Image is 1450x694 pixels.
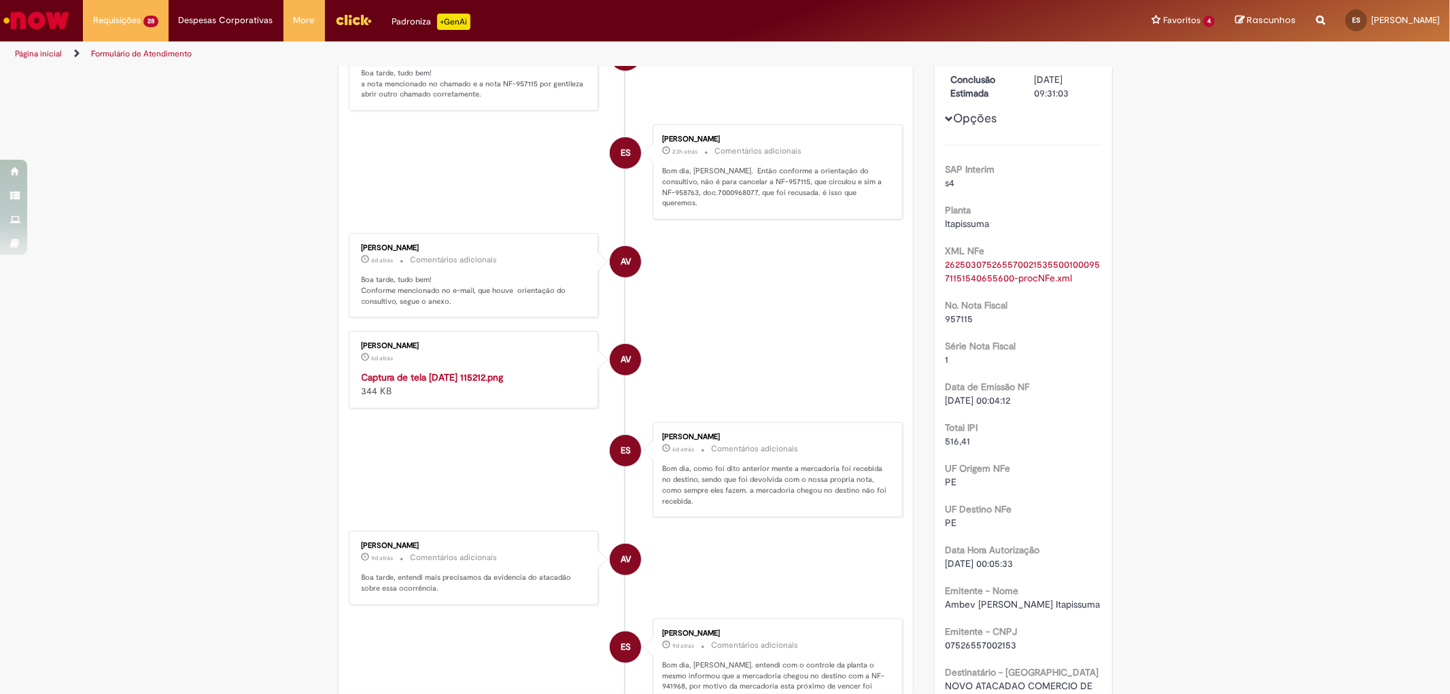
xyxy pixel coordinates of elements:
a: Formulário de Atendimento [91,48,192,59]
div: [PERSON_NAME] [662,629,888,638]
span: AV [621,543,631,576]
a: Rascunhos [1235,14,1296,27]
small: Comentários adicionais [714,145,801,157]
b: Série Nota Fiscal [945,340,1016,352]
img: click_logo_yellow_360x200.png [335,10,372,30]
div: Andreia Vieira [610,344,641,375]
b: Emitente - Nome [945,585,1018,597]
div: [DATE] 09:31:03 [1034,73,1097,100]
small: Comentários adicionais [711,443,798,455]
div: [PERSON_NAME] [662,433,888,441]
a: Download de 26250307526557002153550010009571151540655600-procNFe.xml [945,258,1100,284]
b: Emitente - CNPJ [945,625,1017,638]
small: Comentários adicionais [411,552,498,563]
span: More [294,14,315,27]
dt: Conclusão Estimada [940,73,1024,100]
div: [PERSON_NAME] [362,542,588,550]
p: Bom dia, [PERSON_NAME]. Então conforme a orientação do consultivo, não é para cancelar a NF-95711... [662,166,888,209]
span: ES [1352,16,1360,24]
b: Data de Emissão NF [945,381,1029,393]
a: Página inicial [15,48,62,59]
span: AV [621,245,631,278]
span: [PERSON_NAME] [1371,14,1440,26]
span: Ambev [PERSON_NAME] Itapissuma [945,598,1100,610]
p: +GenAi [437,14,470,30]
a: Captura de tela [DATE] 115212.png [362,371,504,383]
div: [PERSON_NAME] [662,135,888,143]
time: 30/09/2025 11:16:35 [672,148,697,156]
div: [PERSON_NAME] [362,244,588,252]
div: [PERSON_NAME] [362,342,588,350]
b: UF Destino NFe [945,503,1012,515]
span: 1 [945,353,948,366]
span: 516,41 [945,435,970,447]
span: 6d atrás [672,445,694,453]
time: 25/09/2025 11:21:25 [672,445,694,453]
span: [DATE] 00:05:33 [945,557,1013,570]
b: Data Hora Autorização [945,544,1039,556]
small: Comentários adicionais [411,254,498,266]
time: 25/09/2025 11:54:07 [372,354,394,362]
p: Boa tarde, entendi mais precisamos da evidencia do atacadão sobre essa ocorrência. [362,572,588,593]
span: ES [621,631,631,663]
div: Erinaldo De Lima Silva [610,631,641,663]
span: 28 [143,16,158,27]
p: Boa tarde, tudo bem! Conforme mencionado no e-mail, que houve orientação do consultivo, segue o a... [362,275,588,307]
span: [DATE] 00:04:12 [945,394,1010,406]
b: SAP Interim [945,163,995,175]
div: Erinaldo De Lima Silva [610,137,641,169]
span: ES [621,434,631,467]
p: Bom dia, como foi dito anterior mente a mercadoria foi recebida no destino, sendo que foi devolvi... [662,464,888,506]
div: Andreia Vieira [610,544,641,575]
span: 4 [1203,16,1215,27]
span: Favoritos [1163,14,1201,27]
span: 6d atrás [372,354,394,362]
span: AV [621,343,631,376]
div: Erinaldo De Lima Silva [610,435,641,466]
span: Rascunhos [1247,14,1296,27]
b: Total IPI [945,421,978,434]
b: UF Origem NFe [945,462,1010,474]
div: 344 KB [362,370,588,398]
time: 25/09/2025 11:56:41 [372,256,394,264]
div: Padroniza [392,14,470,30]
span: Itapissuma [945,218,989,230]
span: ES [621,137,631,169]
small: Comentários adicionais [711,640,798,651]
span: 9d atrás [672,642,694,650]
time: 22/09/2025 13:30:07 [372,554,394,562]
span: 07526557002153 [945,639,1016,651]
span: s4 [945,177,954,189]
span: Requisições [93,14,141,27]
span: 23h atrás [672,148,697,156]
span: 9d atrás [372,554,394,562]
time: 22/09/2025 11:54:24 [672,642,694,650]
span: PE [945,476,956,488]
b: XML NFe [945,245,984,257]
span: 957115 [945,313,973,325]
span: PE [945,517,956,529]
img: ServiceNow [1,7,71,34]
ul: Trilhas de página [10,41,956,67]
p: Boa tarde, tudo bem! a nota mencionado no chamado e a nota NF-957115 por gentileza abrir outro ch... [362,68,588,100]
b: No. Nota Fiscal [945,299,1007,311]
b: Planta [945,204,971,216]
b: Destinatário - [GEOGRAPHIC_DATA] [945,666,1099,678]
span: Despesas Corporativas [179,14,273,27]
div: Andreia Vieira [610,246,641,277]
span: 6d atrás [372,256,394,264]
